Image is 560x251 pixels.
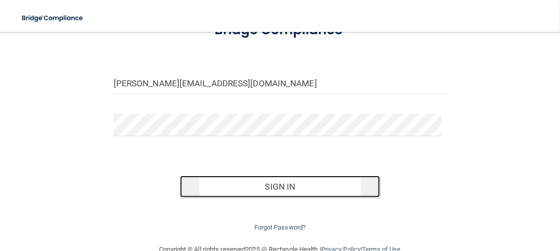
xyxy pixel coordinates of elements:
[387,185,548,225] iframe: Drift Widget Chat Controller
[180,176,380,198] button: Sign In
[15,8,91,28] img: bridge_compliance_login_screen.278c3ca4.svg
[254,224,306,231] a: Forgot Password?
[114,72,447,94] input: Email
